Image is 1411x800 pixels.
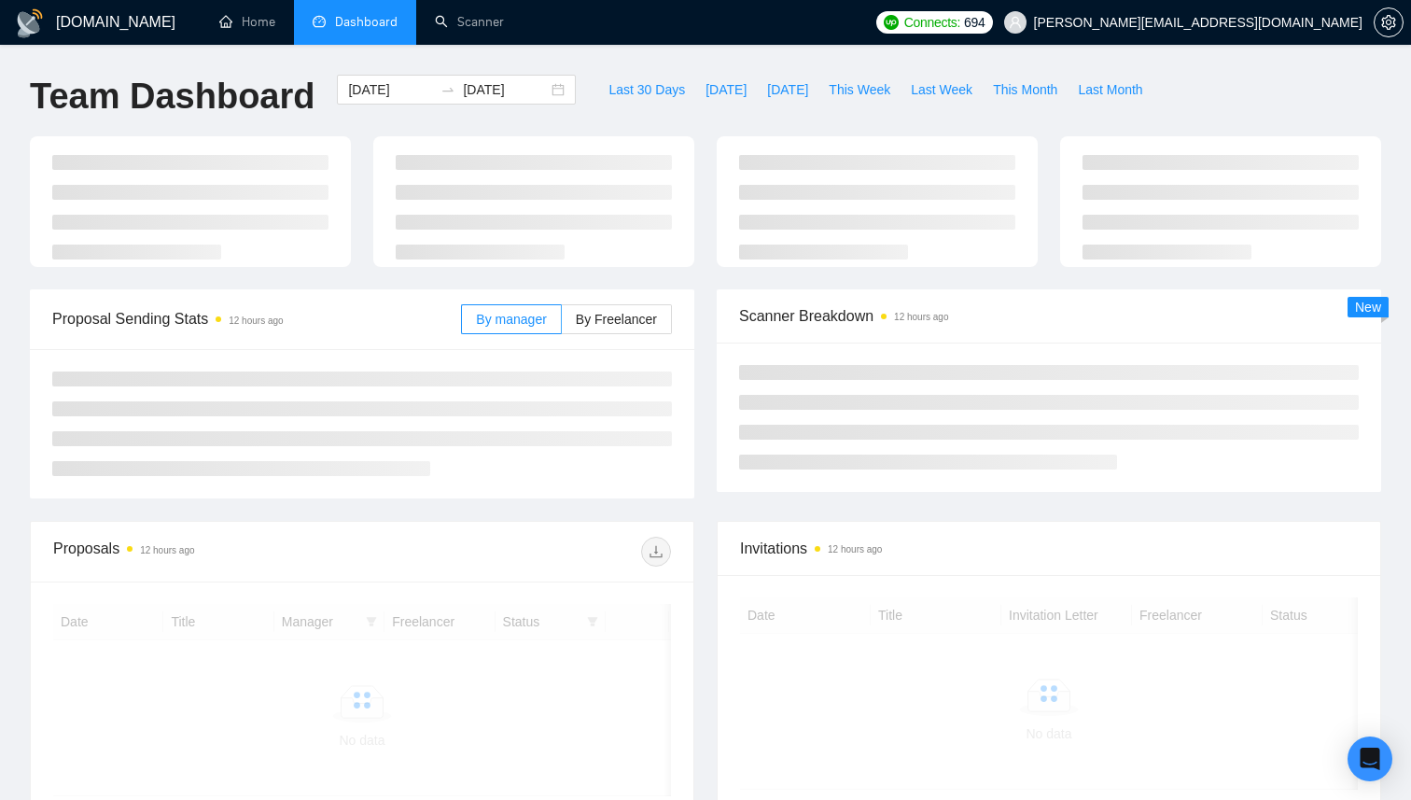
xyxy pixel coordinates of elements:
[901,75,983,105] button: Last Week
[695,75,757,105] button: [DATE]
[1355,300,1381,315] span: New
[313,15,326,28] span: dashboard
[904,12,960,33] span: Connects:
[348,79,433,100] input: Start date
[911,79,972,100] span: Last Week
[1348,737,1392,781] div: Open Intercom Messenger
[476,312,546,327] span: By manager
[818,75,901,105] button: This Week
[884,15,899,30] img: upwork-logo.png
[229,316,283,326] time: 12 hours ago
[740,537,1358,560] span: Invitations
[739,304,1359,328] span: Scanner Breakdown
[1374,15,1404,30] a: setting
[767,79,808,100] span: [DATE]
[598,75,695,105] button: Last 30 Days
[993,79,1057,100] span: This Month
[983,75,1068,105] button: This Month
[219,14,275,30] a: homeHome
[463,79,548,100] input: End date
[964,12,985,33] span: 694
[1078,79,1142,100] span: Last Month
[1009,16,1022,29] span: user
[829,79,890,100] span: This Week
[440,82,455,97] span: to
[335,14,398,30] span: Dashboard
[52,307,461,330] span: Proposal Sending Stats
[1068,75,1153,105] button: Last Month
[1375,15,1403,30] span: setting
[705,79,747,100] span: [DATE]
[15,8,45,38] img: logo
[440,82,455,97] span: swap-right
[576,312,657,327] span: By Freelancer
[53,537,362,567] div: Proposals
[30,75,314,119] h1: Team Dashboard
[608,79,685,100] span: Last 30 Days
[828,544,882,554] time: 12 hours ago
[1374,7,1404,37] button: setting
[140,545,194,555] time: 12 hours ago
[894,312,948,322] time: 12 hours ago
[435,14,504,30] a: searchScanner
[757,75,818,105] button: [DATE]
